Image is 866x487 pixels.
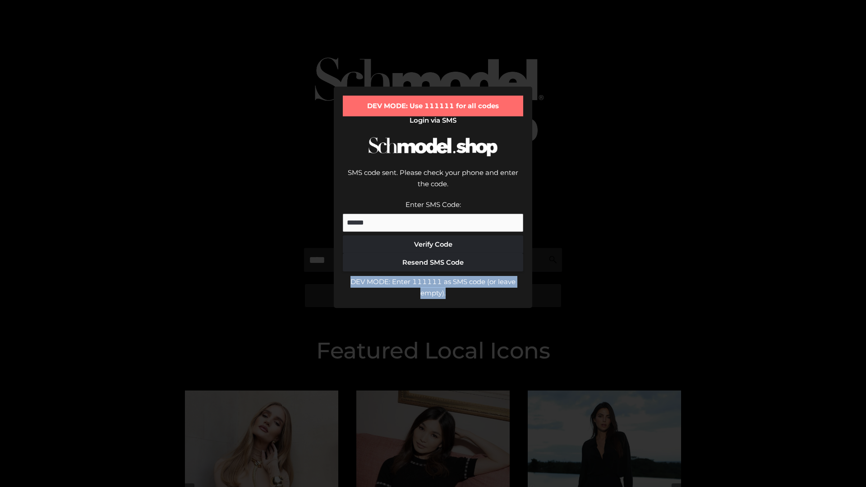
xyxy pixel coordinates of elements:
div: SMS code sent. Please check your phone and enter the code. [343,167,523,199]
h2: Login via SMS [343,116,523,124]
button: Verify Code [343,235,523,253]
div: DEV MODE: Enter 111111 as SMS code (or leave empty). [343,276,523,299]
div: DEV MODE: Use 111111 for all codes [343,96,523,116]
button: Resend SMS Code [343,253,523,271]
label: Enter SMS Code: [405,200,461,209]
img: Schmodel Logo [365,129,501,165]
